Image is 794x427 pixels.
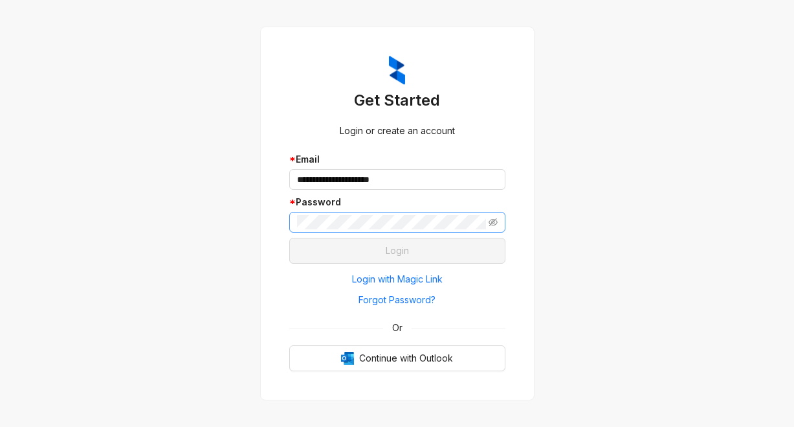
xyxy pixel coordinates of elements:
[289,290,505,310] button: Forgot Password?
[289,238,505,264] button: Login
[289,269,505,290] button: Login with Magic Link
[289,345,505,371] button: OutlookContinue with Outlook
[289,152,505,167] div: Email
[289,195,505,209] div: Password
[383,321,412,335] span: Or
[289,124,505,138] div: Login or create an account
[389,56,405,86] img: ZumaIcon
[359,351,453,365] span: Continue with Outlook
[358,293,436,307] span: Forgot Password?
[341,352,354,365] img: Outlook
[289,90,505,111] h3: Get Started
[489,218,498,227] span: eye-invisible
[352,272,443,286] span: Login with Magic Link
